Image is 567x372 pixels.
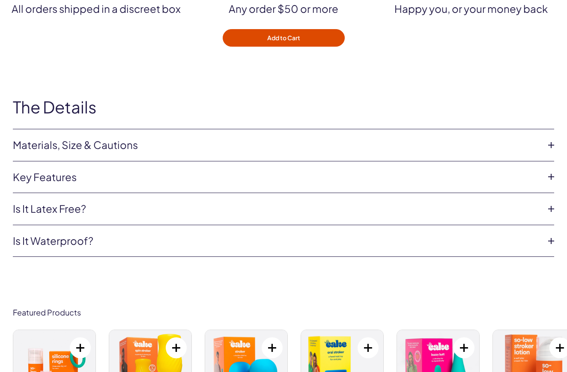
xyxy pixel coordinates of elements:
a: Key features [13,170,540,185]
a: Is it latex free? [13,202,540,216]
a: Materials, Size & Cautions [13,138,540,152]
button: Add to Cart [223,29,345,47]
p: All orders shipped in a discreet box [9,2,183,16]
a: is it waterproof? [13,234,540,248]
p: Any order $50 or more [196,2,371,16]
p: Happy you, or your money back [384,2,558,16]
h2: The Details [13,98,554,116]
